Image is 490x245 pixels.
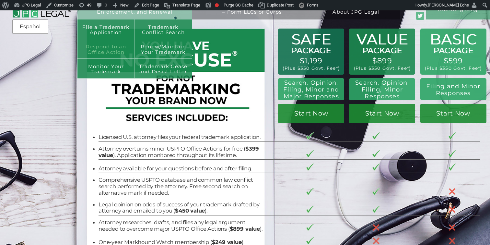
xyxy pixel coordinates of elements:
a: Start Now [349,104,415,123]
img: checkmark-border-3.png [306,224,314,231]
a: Monitor Your Trademark [77,59,135,78]
img: checkmark-border-3.png [306,188,314,195]
li: Comprehensive USPTO database and common law conflict search performed by the attorney. Free secon... [99,177,264,196]
img: X-30-3.png [449,206,456,213]
li: Attorney overturns minor USPTO Office Actions for free ( ). Application monitored throughout its ... [99,146,264,158]
a: Start Now [278,104,344,123]
img: X-30-3.png [449,237,456,245]
a: Start Now [420,104,486,123]
div: Focus keyphrase not set [215,3,219,7]
a: Renew/Maintain Your Trademark [135,39,192,59]
img: checkmark-border-3.png [306,237,314,244]
b: $450 value [175,207,205,214]
li: Attorney available for your questions before and after filing. [99,165,264,172]
a: File a Trademark Application [77,19,135,39]
img: Twitter_Social_Icon_Rounded_Square_Color-mid-green3-90.png [416,12,424,20]
img: checkmark-border-3.png [306,150,314,157]
a: Trademark Conflict Search [135,19,192,39]
img: X-30-3.png [449,188,456,195]
li: Licensed U.S. attorney files your federal trademark application. [99,134,264,141]
h2: Search, Opinion, Filing, Minor Responses [353,79,411,100]
h2: Filing and Minor Responses [424,83,483,96]
img: checkmark-border-3.png [372,206,380,213]
img: checkmark-border-3.png [306,206,314,213]
img: checkmark-border-3.png [372,150,380,157]
img: checkmark-border-3.png [449,164,456,171]
img: X-30-3.png [372,237,380,245]
a: More InformationAbout JPG Legal [317,4,395,24]
img: X-30-3.png [449,224,456,231]
img: checkmark-border-3.png [372,164,380,171]
li: Attorney researches, drafts, and files any legal argument needed to overcome major USPTO Office A... [99,219,264,232]
a: Buy/Sell Domains or Trademarks– Form LLCs or Corps [192,4,312,24]
img: checkmark-border-3.png [449,132,456,140]
span: [PERSON_NAME] Eche [428,3,469,7]
img: checkmark-border-3.png [372,132,380,140]
li: Legal opinion on odds of success of your trademark drafted by attorney and emailed to you ( ). [99,202,264,214]
a: Español [14,21,46,32]
a: Trademark Cease and Desist Letter [135,59,192,78]
h2: Search, Opinion, Filing, Minor and Major Responses [281,79,341,100]
b: $399 value [99,145,259,158]
img: checkmark-border-3.png [372,188,380,195]
img: checkmark-border-3.png [306,164,314,171]
img: checkmark-border-3.png [306,132,314,140]
img: X-30-3.png [372,224,380,231]
b: $899 value [230,226,260,232]
img: checkmark-border-3.png [449,150,456,157]
a: Respond to an Office Action [77,39,135,59]
a: Trademark Registration,Enforcement, and Renewal [82,4,187,24]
